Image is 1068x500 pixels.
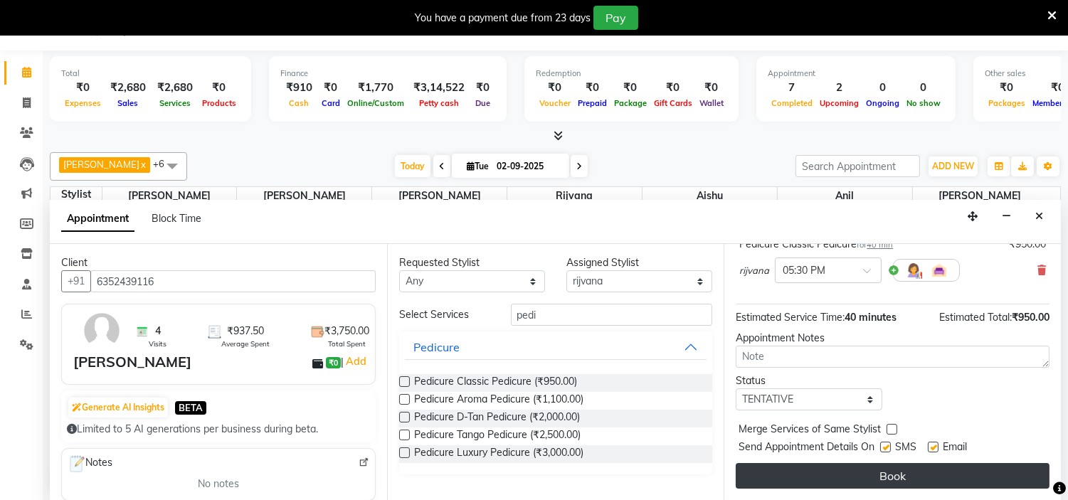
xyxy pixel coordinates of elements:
button: ADD NEW [929,156,978,176]
div: Total [61,68,240,80]
span: Tue [463,161,492,171]
button: Generate AI Insights [68,398,168,417]
span: Expenses [61,98,105,108]
div: Pedicure [413,339,460,356]
span: BETA [175,401,206,415]
div: ₹0 [696,80,727,96]
span: Packages [985,98,1029,108]
div: ₹910 [280,80,318,96]
div: ₹0 [536,80,574,96]
button: Pay [593,6,638,30]
span: rijvana [739,264,769,278]
div: Client [61,255,376,270]
span: Pedicure Classic Pedicure (₹950.00) [414,374,577,392]
span: Send Appointment Details On [739,440,874,457]
span: ₹0 [326,357,341,368]
span: Gift Cards [650,98,696,108]
span: Sales [115,98,142,108]
span: Notes [68,454,112,473]
span: Voucher [536,98,574,108]
span: 40 minutes [845,311,897,324]
div: Appointment [768,68,944,80]
button: Pedicure [405,334,707,360]
div: ₹0 [574,80,610,96]
span: SMS [895,440,916,457]
div: Requested Stylist [399,255,545,270]
div: ₹0 [470,80,495,96]
span: 4 [155,324,161,339]
span: Wallet [696,98,727,108]
input: Search Appointment [795,155,920,177]
span: Appointment [61,206,134,232]
span: anil [778,187,912,205]
span: Petty cash [416,98,462,108]
span: aishu [643,187,777,205]
div: ₹950.00 [1009,237,1046,252]
div: ₹0 [61,80,105,96]
span: [PERSON_NAME] [237,187,371,205]
div: ₹1,770 [344,80,408,96]
button: +91 [61,270,91,292]
span: Card [318,98,344,108]
span: Completed [768,98,816,108]
span: Upcoming [816,98,862,108]
div: Select Services [388,307,500,322]
button: Book [736,463,1050,489]
span: [PERSON_NAME] [913,187,1047,205]
div: ₹0 [985,80,1029,96]
div: You have a payment due from 23 days [415,11,591,26]
span: Block Time [152,212,201,225]
span: Prepaid [574,98,610,108]
a: Add [344,353,369,370]
span: Estimated Total: [939,311,1012,324]
span: Cash [286,98,313,108]
span: Pedicure D-Tan Pedicure (₹2,000.00) [414,410,580,427]
img: Hairdresser.png [905,262,922,279]
span: Average Spent [221,339,270,349]
span: [PERSON_NAME] [102,187,237,205]
div: 7 [768,80,816,96]
span: ADD NEW [932,161,974,171]
div: Assigned Stylist [566,255,712,270]
span: No notes [198,477,239,491]
span: Estimated Service Time: [736,311,845,324]
div: 0 [862,80,903,96]
span: Pedicure Tango Pedicure (₹2,500.00) [414,427,581,445]
a: x [139,159,146,170]
span: Pedicure Luxury Pedicure (₹3,000.00) [414,445,583,463]
input: 2025-09-02 [492,156,564,177]
span: Due [472,98,494,108]
img: Interior.png [931,262,948,279]
span: | [341,353,369,370]
span: Total Spent [328,339,366,349]
div: Limited to 5 AI generations per business during beta. [67,422,370,437]
input: Search by Name/Mobile/Email/Code [90,270,376,292]
span: Ongoing [862,98,903,108]
div: ₹0 [318,80,344,96]
span: [PERSON_NAME] [372,187,507,205]
div: Pedicure Classic Pedicure [739,237,893,252]
div: Stylist [51,187,102,202]
span: Merge Services of Same Stylist [739,422,881,440]
div: 2 [816,80,862,96]
div: Appointment Notes [736,331,1050,346]
span: Today [395,155,430,177]
span: Email [943,440,967,457]
span: ₹950.00 [1012,311,1050,324]
div: ₹3,14,522 [408,80,470,96]
div: Redemption [536,68,727,80]
div: ₹2,680 [105,80,152,96]
span: Visits [149,339,166,349]
span: Package [610,98,650,108]
span: ₹3,750.00 [324,324,369,339]
div: ₹0 [610,80,650,96]
span: Online/Custom [344,98,408,108]
input: Search by service name [511,304,713,326]
span: Products [199,98,240,108]
span: Pedicure Aroma Pedicure (₹1,100.00) [414,392,583,410]
div: Status [736,373,882,388]
span: rijvana [507,187,642,205]
div: 0 [903,80,944,96]
span: [PERSON_NAME] [63,159,139,170]
span: 40 min [867,240,893,250]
